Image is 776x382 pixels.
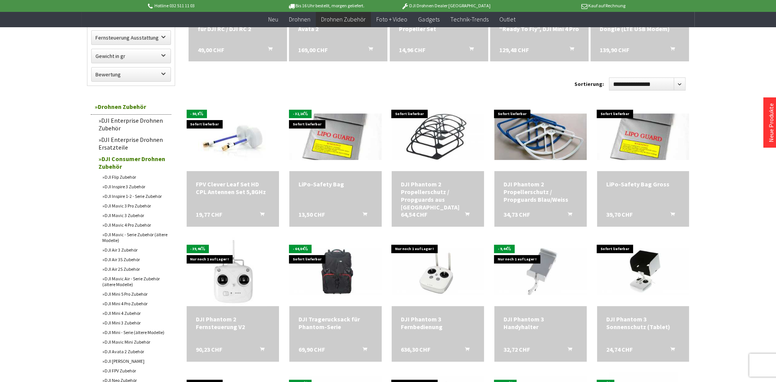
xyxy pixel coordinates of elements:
[298,45,328,54] span: 169,00 CHF
[606,211,633,218] span: 39,70 CHF
[376,15,407,23] span: Foto + Video
[198,237,267,306] img: DJI Phantom 2 Fernsteuerung V2
[98,366,171,375] a: DJI FPV Zubehör
[494,248,587,295] img: DJI Phantom 3 Handyhalter
[558,346,577,356] button: In den Warenkorb
[494,12,520,27] a: Outlet
[98,289,171,299] a: DJI Mini 5 Pro Zubehör
[606,315,680,331] a: DJI Phantom 3 Sonnenschutz (Tablet) 24,74 CHF In den Warenkorb
[401,180,475,211] div: DJI Phantom 2 Propellerschutz / Propguards aus [GEOGRAPHIC_DATA]
[456,346,474,356] button: In den Warenkorb
[506,1,625,10] p: Kauf auf Rechnung
[413,12,445,27] a: Gadgets
[98,230,171,245] a: DJI Mavic - Serie Zubehör (ältere Modelle)
[299,211,325,218] span: 13,50 CHF
[299,180,372,188] div: LiPo-Safety Bag
[574,78,604,90] label: Sortierung:
[353,346,372,356] button: In den Warenkorb
[558,211,577,221] button: In den Warenkorb
[460,45,478,55] button: In den Warenkorb
[284,12,316,27] a: Drohnen
[661,45,679,55] button: In den Warenkorb
[198,102,267,171] img: FPV Clever Leaf Set HD CPL Antennen Set 5,8GHz
[504,180,577,203] a: DJI Phantom 2 Propellerschutz / Propguards Blau/Weiss 34,73 CHF In den Warenkorb
[92,31,171,44] label: Fernsteuerung Ausstattung
[289,248,382,295] img: DJI Tragerucksack für Phantom-Serie
[266,1,386,10] p: Bis 16 Uhr bestellt, morgen geliefert.
[606,180,680,188] a: LiPo-Safety Bag Gross 39,70 CHF In den Warenkorb
[299,315,372,331] a: DJI Tragerucksack für Phantom-Serie 69,90 CHF In den Warenkorb
[98,274,171,289] a: DJI Mavic Air - Serie Zubehör (ältere Modelle)
[98,220,171,230] a: DJI Mavic 4 Pro Zubehör
[504,346,530,353] span: 32,72 CHF
[767,103,775,142] a: Neue Produkte
[560,45,579,55] button: In den Warenkorb
[450,15,488,23] span: Technik-Trends
[268,15,278,23] span: Neu
[299,315,372,331] div: DJI Tragerucksack für Phantom-Serie
[371,12,413,27] a: Foto + Video
[91,99,171,115] a: Drohnen Zubehör
[600,45,629,54] span: 139,90 CHF
[504,211,530,218] span: 34,73 CHF
[98,356,171,366] a: DJI [PERSON_NAME]
[98,318,171,328] a: DJI Mini 3 Zubehör
[401,180,475,211] a: DJI Phantom 2 Propellerschutz / Propguards aus [GEOGRAPHIC_DATA] 64,54 CHF In den Warenkorb
[401,315,475,331] div: DJI Phantom 3 Fernbedienung
[98,245,171,255] a: DJI Air 3 Zubehör
[386,1,505,10] p: DJI Drohnen Dealer [GEOGRAPHIC_DATA]
[251,346,269,356] button: In den Warenkorb
[418,15,439,23] span: Gadgets
[392,248,484,295] img: DJI Phantom 3 Fernbedienung
[289,15,310,23] span: Drohnen
[98,172,171,182] a: DJI Flip Zubehör
[456,211,474,221] button: In den Warenkorb
[251,211,269,221] button: In den Warenkorb
[504,315,577,331] div: DJI Phantom 3 Handyhalter
[359,45,377,55] button: In den Warenkorb
[98,328,171,337] a: DJI Mini - Serie (ältere Modelle)
[98,255,171,264] a: DJI Air 3S Zubehör
[299,180,372,188] a: LiPo-Safety Bag 13,50 CHF In den Warenkorb
[353,211,372,221] button: In den Warenkorb
[321,15,366,23] span: Drohnen Zubehör
[196,315,270,331] div: DJI Phantom 2 Fernsteuerung V2
[392,114,484,160] img: DJI Phantom 2 Propellerschutz / Propguards aus Karbon
[661,346,679,356] button: In den Warenkorb
[95,115,171,134] a: DJI Enterprise Drohnen Zubehör
[196,180,270,196] div: FPV Clever Leaf Set HD CPL Antennen Set 5,8GHz
[289,114,382,160] img: LiPo-Safety Bag
[259,45,277,55] button: In den Warenkorb
[597,114,689,160] img: LiPo-Safety Bag Gross
[606,346,633,353] span: 24,74 CHF
[196,315,270,331] a: DJI Phantom 2 Fernsteuerung V2 90,23 CHF In den Warenkorb
[98,337,171,347] a: DJI Mavic Mini Zubehör
[98,299,171,308] a: DJI Mini 4 Pro Zubehör
[98,347,171,356] a: DJI Avata 2 Zubehör
[499,15,515,23] span: Outlet
[98,264,171,274] a: DJI Air 2S Zubehör
[399,45,425,54] span: 14,96 CHF
[196,211,222,218] span: 19,77 CHF
[499,45,529,54] span: 129,48 CHF
[98,182,171,191] a: DJI Inspire 3 Zubehör
[146,1,266,10] p: Hotline 032 511 11 03
[92,68,171,81] label: Bewertung
[95,134,171,153] a: DJI Enterprise Drohnen Ersatzteile
[606,315,680,331] div: DJI Phantom 3 Sonnenschutz (Tablet)
[661,211,679,221] button: In den Warenkorb
[299,346,325,353] span: 69,90 CHF
[98,191,171,201] a: DJI Inspire 1-2 - Serie Zubehör
[98,308,171,318] a: DJI Mini 4 Zubehör
[198,45,224,54] span: 49,00 CHF
[494,114,587,160] img: DJI Phantom 2 Propellerschutz / Propguards Blau/Weiss
[401,346,430,353] span: 636,30 CHF
[445,12,494,27] a: Technik-Trends
[196,346,222,353] span: 90,23 CHF
[92,49,171,63] label: Gewicht in gr
[316,12,371,27] a: Drohnen Zubehör
[606,180,680,188] div: LiPo-Safety Bag Gross
[401,211,427,218] span: 64,54 CHF
[401,315,475,331] a: DJI Phantom 3 Fernbedienung 636,30 CHF In den Warenkorb
[504,315,577,331] a: DJI Phantom 3 Handyhalter 32,72 CHF In den Warenkorb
